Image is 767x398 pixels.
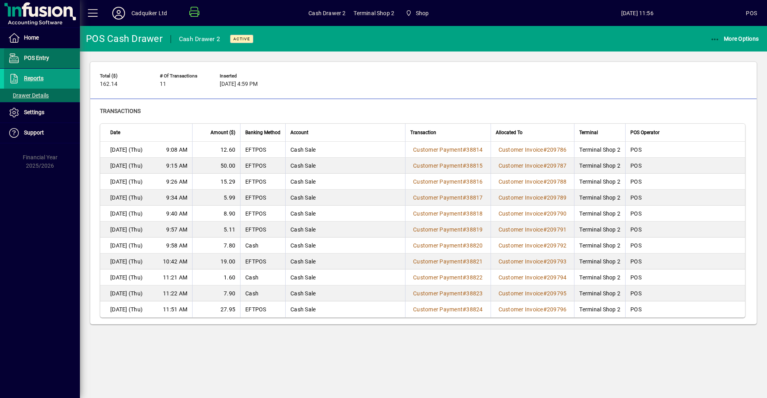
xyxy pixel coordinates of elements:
span: # [543,242,547,249]
td: Terminal Shop 2 [574,158,625,174]
span: 10:42 AM [163,257,187,265]
span: 9:08 AM [166,146,187,154]
td: EFTPOS [240,174,285,190]
span: Customer Invoice [499,178,543,185]
a: Settings [4,103,80,123]
td: Terminal Shop 2 [574,174,625,190]
span: 9:57 AM [166,226,187,234]
td: Cash Sale [285,206,405,222]
td: POS [625,174,745,190]
span: # [463,194,466,201]
td: POS [625,285,745,301]
span: 209787 [547,162,567,169]
span: 38818 [466,210,483,217]
span: Transaction [410,128,436,137]
span: 38821 [466,258,483,265]
span: 9:58 AM [166,242,187,249]
span: Transactions [100,108,141,114]
span: Customer Invoice [499,226,543,233]
span: [DATE] (Thu) [110,226,143,234]
span: # [463,178,466,185]
span: Customer Invoice [499,306,543,313]
span: Customer Payment [413,210,463,217]
a: Customer Invoice#209796 [496,305,570,314]
span: # [463,226,466,233]
span: 11:51 AM [163,305,187,313]
span: # [463,306,466,313]
td: Cash Sale [285,158,405,174]
span: 209786 [547,147,567,153]
a: Customer Invoice#209786 [496,145,570,154]
a: Customer Invoice#209793 [496,257,570,266]
span: [DATE] (Thu) [110,210,143,218]
span: 38815 [466,162,483,169]
span: 9:34 AM [166,194,187,202]
span: POS Operator [630,128,660,137]
a: POS Entry [4,48,80,68]
span: More Options [710,36,759,42]
span: 209789 [547,194,567,201]
span: 38817 [466,194,483,201]
span: 9:40 AM [166,210,187,218]
span: 11:22 AM [163,289,187,297]
td: POS [625,253,745,269]
span: [DATE] 4:59 PM [220,81,258,87]
span: # [543,147,547,153]
span: Shop [402,6,432,20]
td: Cash [240,269,285,285]
span: Amount ($) [211,128,235,137]
span: # [463,290,466,297]
span: # [543,162,547,169]
span: Banking Method [245,128,280,137]
span: Customer Invoice [499,162,543,169]
span: POS Entry [24,55,49,61]
span: 209793 [547,258,567,265]
span: # [543,306,547,313]
td: 27.95 [192,301,240,317]
span: Customer Payment [413,290,463,297]
span: # [543,226,547,233]
span: 38819 [466,226,483,233]
td: EFTPOS [240,142,285,158]
td: 50.00 [192,158,240,174]
span: Total ($) [100,73,148,79]
a: Customer Invoice#209794 [496,273,570,282]
span: Customer Invoice [499,242,543,249]
td: Cash Sale [285,238,405,253]
span: # [543,210,547,217]
span: Customer Payment [413,226,463,233]
span: Home [24,34,39,41]
div: POS Cash Drawer [86,32,163,45]
td: EFTPOS [240,222,285,238]
td: Cash Sale [285,269,405,285]
a: Customer Payment#38817 [410,193,486,202]
td: Cash Sale [285,174,405,190]
span: 209792 [547,242,567,249]
span: # of Transactions [160,73,208,79]
td: Terminal Shop 2 [574,269,625,285]
span: # [463,210,466,217]
span: [DATE] (Thu) [110,194,143,202]
a: Customer Payment#38815 [410,161,486,170]
span: # [543,194,547,201]
span: Customer Payment [413,242,463,249]
td: Cash Sale [285,285,405,301]
span: 38820 [466,242,483,249]
a: Customer Invoice#209787 [496,161,570,170]
a: Customer Payment#38822 [410,273,486,282]
td: EFTPOS [240,190,285,206]
span: Customer Invoice [499,147,543,153]
span: 209795 [547,290,567,297]
a: Customer Invoice#209788 [496,177,570,186]
td: POS [625,142,745,158]
td: EFTPOS [240,253,285,269]
span: 209796 [547,306,567,313]
span: [DATE] (Thu) [110,257,143,265]
span: # [463,274,466,281]
span: Customer Invoice [499,258,543,265]
span: Terminal Shop 2 [354,7,394,20]
span: Customer Invoice [499,274,543,281]
span: Reports [24,75,44,81]
span: 9:26 AM [166,178,187,186]
a: Customer Invoice#209790 [496,209,570,218]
